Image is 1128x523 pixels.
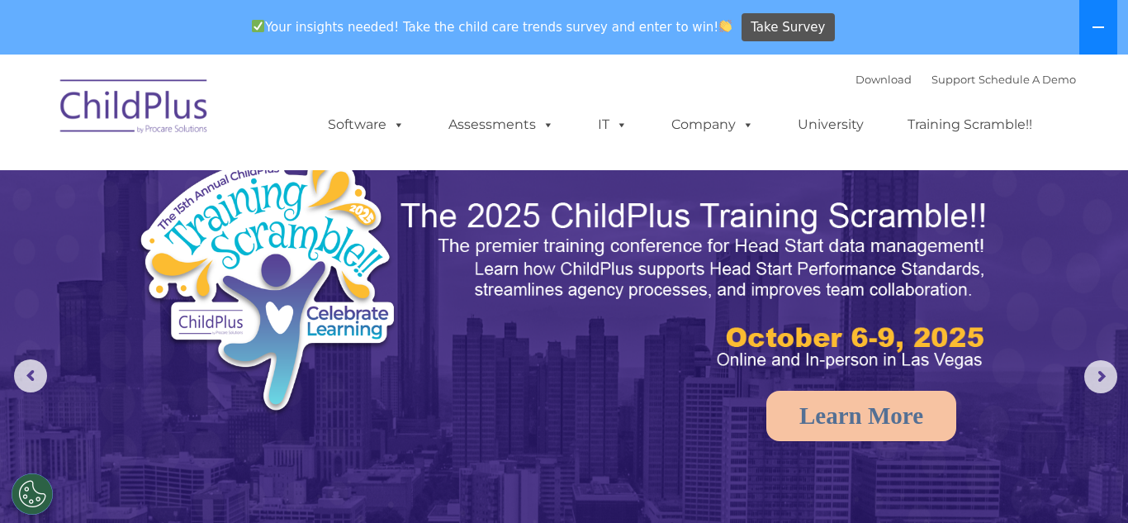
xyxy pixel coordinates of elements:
a: IT [581,108,644,141]
button: Cookies Settings [12,473,53,515]
span: Your insights needed! Take the child care trends survey and enter to win! [244,11,739,43]
a: University [781,108,880,141]
img: ✅ [252,20,264,32]
span: Last name [230,109,280,121]
a: Learn More [766,391,956,441]
font: | [855,73,1076,86]
a: Software [311,108,421,141]
a: Take Survey [742,13,835,42]
a: Schedule A Demo [979,73,1076,86]
span: Take Survey [751,13,825,42]
a: Training Scramble!! [891,108,1049,141]
a: Assessments [432,108,571,141]
img: 👏 [719,20,732,32]
a: Company [655,108,770,141]
span: Phone number [230,177,300,189]
a: Download [855,73,912,86]
a: Support [931,73,975,86]
img: ChildPlus by Procare Solutions [52,68,217,150]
